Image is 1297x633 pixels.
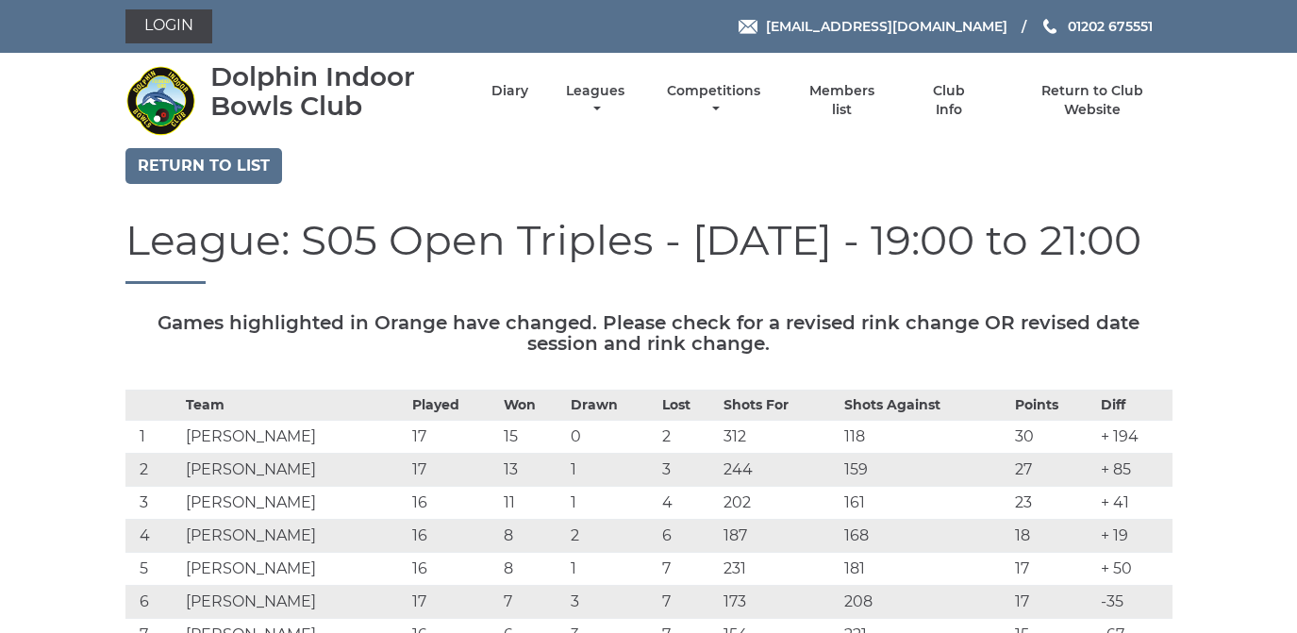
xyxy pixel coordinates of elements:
td: 2 [566,520,657,553]
a: Login [125,9,212,43]
td: 30 [1010,421,1096,454]
th: Lost [657,391,719,421]
td: 8 [499,520,566,553]
th: Drawn [566,391,657,421]
td: 173 [719,586,840,619]
td: 7 [657,553,719,586]
td: 16 [407,520,499,553]
h1: League: S05 Open Triples - [DATE] - 19:00 to 21:00 [125,217,1172,284]
td: 1 [566,553,657,586]
td: 181 [840,553,1010,586]
td: + 85 [1096,454,1172,487]
td: 17 [407,421,499,454]
td: 7 [499,586,566,619]
td: 17 [407,454,499,487]
a: Diary [491,82,528,100]
td: 159 [840,454,1010,487]
a: Leagues [561,82,629,119]
h5: Games highlighted in Orange have changed. Please check for a revised rink change OR revised date ... [125,312,1172,354]
td: 5 [125,553,182,586]
td: 8 [499,553,566,586]
th: Diff [1096,391,1172,421]
img: Dolphin Indoor Bowls Club [125,65,196,136]
td: 0 [566,421,657,454]
td: 15 [499,421,566,454]
a: Return to list [125,148,282,184]
td: 16 [407,487,499,520]
a: Email [EMAIL_ADDRESS][DOMAIN_NAME] [739,16,1007,37]
a: Phone us 01202 675551 [1040,16,1153,37]
td: 3 [125,487,182,520]
td: 11 [499,487,566,520]
a: Return to Club Website [1012,82,1172,119]
th: Shots Against [840,391,1010,421]
td: 18 [1010,520,1096,553]
td: [PERSON_NAME] [181,487,407,520]
span: [EMAIL_ADDRESS][DOMAIN_NAME] [766,18,1007,35]
td: 4 [657,487,719,520]
td: 6 [125,586,182,619]
a: Club Info [919,82,980,119]
th: Won [499,391,566,421]
td: 208 [840,586,1010,619]
td: 7 [657,586,719,619]
td: + 41 [1096,487,1172,520]
img: Email [739,20,757,34]
td: 16 [407,553,499,586]
td: [PERSON_NAME] [181,553,407,586]
td: [PERSON_NAME] [181,586,407,619]
td: 23 [1010,487,1096,520]
td: 27 [1010,454,1096,487]
td: 244 [719,454,840,487]
a: Competitions [663,82,766,119]
td: 2 [125,454,182,487]
td: 1 [566,487,657,520]
td: + 19 [1096,520,1172,553]
div: Dolphin Indoor Bowls Club [210,62,458,121]
td: -35 [1096,586,1172,619]
td: 17 [1010,586,1096,619]
td: 13 [499,454,566,487]
td: 3 [566,586,657,619]
td: 17 [407,586,499,619]
th: Team [181,391,407,421]
td: 6 [657,520,719,553]
span: 01202 675551 [1068,18,1153,35]
td: 118 [840,421,1010,454]
td: [PERSON_NAME] [181,421,407,454]
td: 168 [840,520,1010,553]
td: + 194 [1096,421,1172,454]
th: Shots For [719,391,840,421]
td: 312 [719,421,840,454]
th: Points [1010,391,1096,421]
td: 187 [719,520,840,553]
a: Members list [798,82,885,119]
img: Phone us [1043,19,1056,34]
td: 202 [719,487,840,520]
td: 2 [657,421,719,454]
td: + 50 [1096,553,1172,586]
td: [PERSON_NAME] [181,454,407,487]
td: 161 [840,487,1010,520]
td: 231 [719,553,840,586]
th: Played [407,391,499,421]
td: 4 [125,520,182,553]
td: 17 [1010,553,1096,586]
td: 1 [125,421,182,454]
td: 1 [566,454,657,487]
td: [PERSON_NAME] [181,520,407,553]
td: 3 [657,454,719,487]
